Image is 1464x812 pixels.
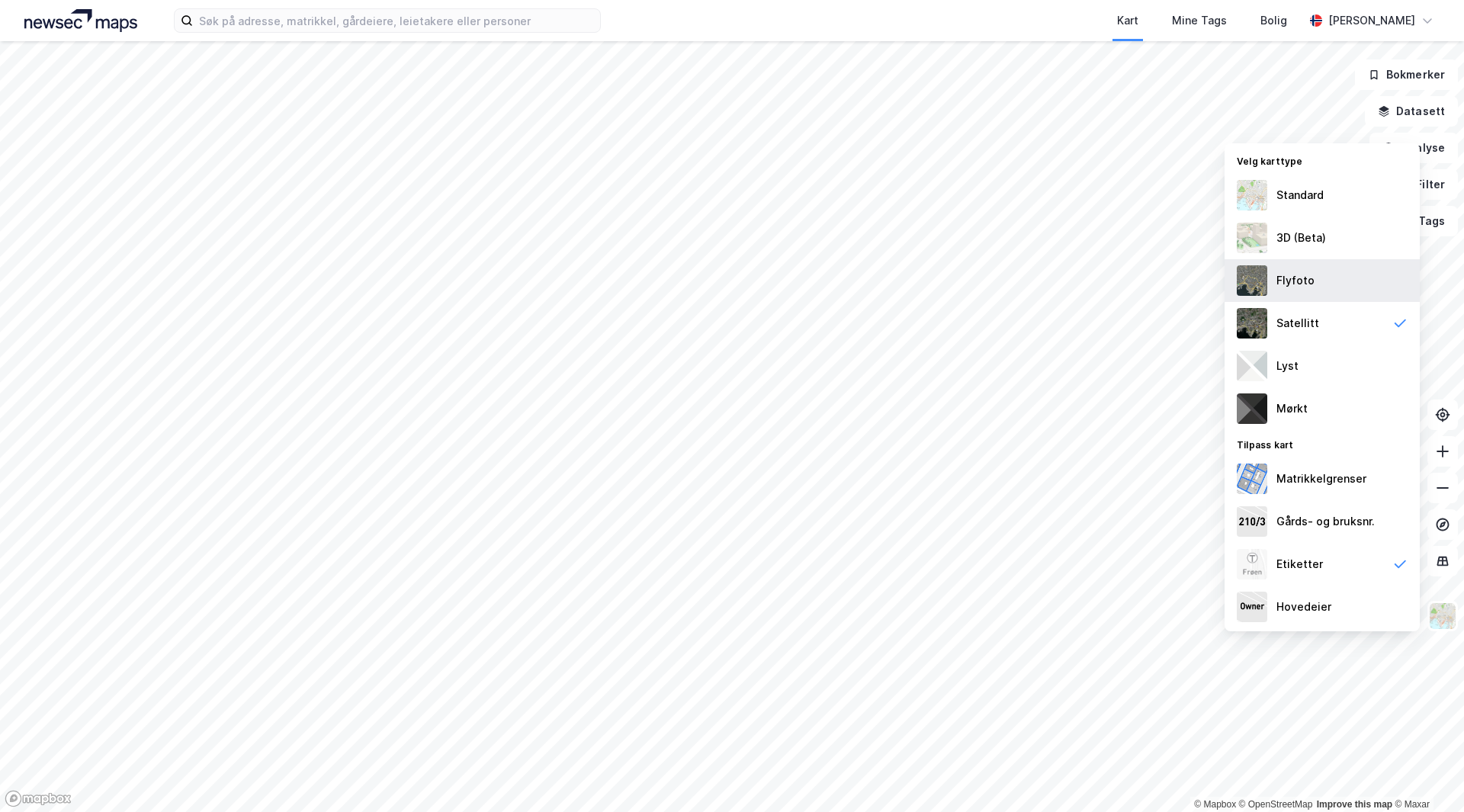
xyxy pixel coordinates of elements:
[1225,146,1420,174] div: Velg karttype
[1239,799,1313,810] a: OpenStreetMap
[1237,265,1267,296] img: Z
[24,9,137,32] img: logo.a4113a55bc3d86da70a041830d287a7e.svg
[193,9,600,32] input: Søk på adresse, matrikkel, gårdeiere, leietakere eller personer
[1237,180,1267,210] img: Z
[1194,799,1236,810] a: Mapbox
[1276,314,1319,332] div: Satellitt
[1276,555,1323,573] div: Etiketter
[1387,206,1458,236] button: Tags
[1237,351,1267,381] img: luj3wr1y2y3+OchiMxRmMxRlscgabnMEmZ7DJGWxyBpucwSZnsMkZbHIGm5zBJmewyRlscgabnMEmZ7DJGWxyBpucwSZnsMkZ...
[1276,229,1326,247] div: 3D (Beta)
[1237,506,1267,537] img: cadastreKeys.547ab17ec502f5a4ef2b.jpeg
[1276,186,1324,204] div: Standard
[1172,11,1227,30] div: Mine Tags
[1276,470,1366,488] div: Matrikkelgrenser
[1225,430,1420,457] div: Tilpass kart
[1365,96,1458,127] button: Datasett
[1117,11,1138,30] div: Kart
[1355,59,1458,90] button: Bokmerker
[5,790,72,807] a: Mapbox homepage
[1276,271,1315,290] div: Flyfoto
[1237,592,1267,622] img: majorOwner.b5e170eddb5c04bfeeff.jpeg
[1276,357,1299,375] div: Lyst
[1328,11,1415,30] div: [PERSON_NAME]
[1385,169,1458,200] button: Filter
[1260,11,1287,30] div: Bolig
[1276,598,1331,616] div: Hovedeier
[1237,549,1267,579] img: Z
[1388,739,1464,812] iframe: Chat Widget
[1237,393,1267,424] img: nCdM7BzjoCAAAAAElFTkSuQmCC
[1237,464,1267,494] img: cadastreBorders.cfe08de4b5ddd52a10de.jpeg
[1428,602,1457,631] img: Z
[1317,799,1392,810] a: Improve this map
[1237,223,1267,253] img: Z
[1388,739,1464,812] div: Kontrollprogram for chat
[1276,400,1308,418] div: Mørkt
[1276,512,1375,531] div: Gårds- og bruksnr.
[1237,308,1267,339] img: 9k=
[1369,133,1458,163] button: Analyse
